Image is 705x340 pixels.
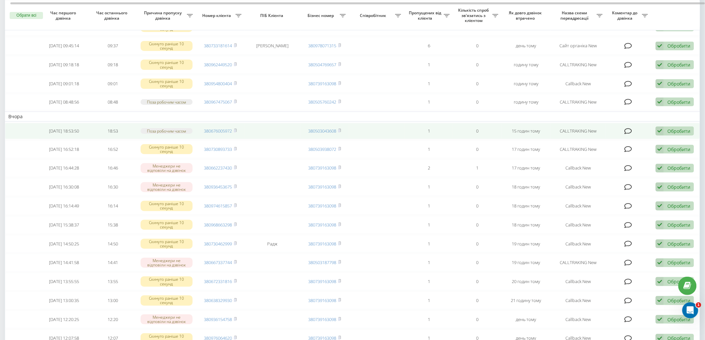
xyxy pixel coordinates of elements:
[667,81,690,87] div: Обробити
[404,123,453,139] td: 1
[667,241,690,247] div: Обробити
[40,292,88,309] td: [DATE] 13:00:35
[88,197,137,215] td: 16:14
[404,311,453,328] td: 1
[88,216,137,234] td: 15:38
[667,62,690,68] div: Обробити
[204,62,232,68] a: 380962449520
[404,56,453,74] td: 1
[404,273,453,290] td: 1
[204,81,232,87] a: 380954800404
[40,56,88,74] td: [DATE] 09:18:18
[667,43,690,49] div: Обробити
[141,60,193,70] div: Скинуто раніше 10 секунд
[40,254,88,271] td: [DATE] 14:41:58
[309,259,337,265] a: 380503187798
[550,37,606,55] td: Сайт органіка New
[40,37,88,55] td: [DATE] 09:45:14
[251,13,295,18] span: ПІБ Клієнта
[309,62,337,68] a: 380504769657
[453,216,502,234] td: 0
[40,160,88,177] td: [DATE] 16:44:28
[88,94,137,110] td: 08:48
[141,201,193,211] div: Скинуто раніше 10 секунд
[204,259,232,265] a: 380667337744
[204,99,232,105] a: 380967475067
[404,94,453,110] td: 1
[502,94,550,110] td: годину тому
[667,316,690,323] div: Обробити
[45,10,83,21] span: Час першого дзвінка
[550,178,606,196] td: Callback New
[94,10,132,21] span: Час останнього дзвінка
[309,241,337,247] a: 380739163098
[550,141,606,158] td: CALLTRAKING New
[404,235,453,253] td: 1
[204,203,232,209] a: 380974615857
[204,297,232,303] a: 380638329930
[309,297,337,303] a: 380739163098
[507,10,545,21] span: Як довго дзвінок втрачено
[667,184,690,190] div: Обробити
[502,292,550,309] td: 21 годину тому
[453,273,502,290] td: 0
[502,160,550,177] td: 17 годин тому
[40,94,88,110] td: [DATE] 08:48:56
[453,311,502,328] td: 0
[141,314,193,324] div: Менеджери не відповіли на дзвінок
[550,56,606,74] td: CALLTRAKING New
[141,295,193,305] div: Скинуто раніше 10 секунд
[404,178,453,196] td: 1
[502,141,550,158] td: 17 годин тому
[141,163,193,173] div: Менеджери не відповіли на дзвінок
[550,292,606,309] td: Callback New
[667,222,690,228] div: Обробити
[140,10,187,21] span: Причина пропуску дзвінка
[245,235,301,253] td: Радж
[88,123,137,139] td: 18:53
[40,311,88,328] td: [DATE] 12:20:25
[200,13,236,18] span: Номер клієнта
[453,235,502,253] td: 0
[204,278,232,284] a: 380672331816
[88,160,137,177] td: 16:46
[453,160,502,177] td: 1
[88,75,137,93] td: 09:01
[667,99,690,105] div: Обробити
[141,182,193,192] div: Менеджери не відповіли на дзвінок
[309,203,337,209] a: 380739163098
[40,197,88,215] td: [DATE] 16:14:49
[88,273,137,290] td: 13:55
[141,276,193,286] div: Скинуто раніше 10 секунд
[141,220,193,230] div: Скинуто раніше 10 секунд
[88,37,137,55] td: 09:37
[404,292,453,309] td: 1
[40,235,88,253] td: [DATE] 14:50:25
[550,160,606,177] td: Callback New
[667,297,690,304] div: Обробити
[453,292,502,309] td: 0
[40,273,88,290] td: [DATE] 13:55:55
[453,94,502,110] td: 0
[10,12,43,19] button: Обрати всі
[696,302,701,308] span: 1
[550,235,606,253] td: Callback New
[667,146,690,153] div: Обробити
[352,13,395,18] span: Співробітник
[502,178,550,196] td: 18 годин тому
[88,311,137,328] td: 12:20
[502,37,550,55] td: день тому
[309,146,337,152] a: 380503938072
[502,197,550,215] td: 18 годин тому
[404,216,453,234] td: 1
[309,128,337,134] a: 380503043608
[141,144,193,154] div: Скинуто раніше 10 секунд
[88,235,137,253] td: 14:50
[88,292,137,309] td: 13:00
[309,165,337,171] a: 380739163098
[141,239,193,249] div: Скинуто раніше 10 секунд
[453,141,502,158] td: 0
[40,123,88,139] td: [DATE] 18:53:50
[304,13,340,18] span: Бізнес номер
[204,241,232,247] a: 380730462999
